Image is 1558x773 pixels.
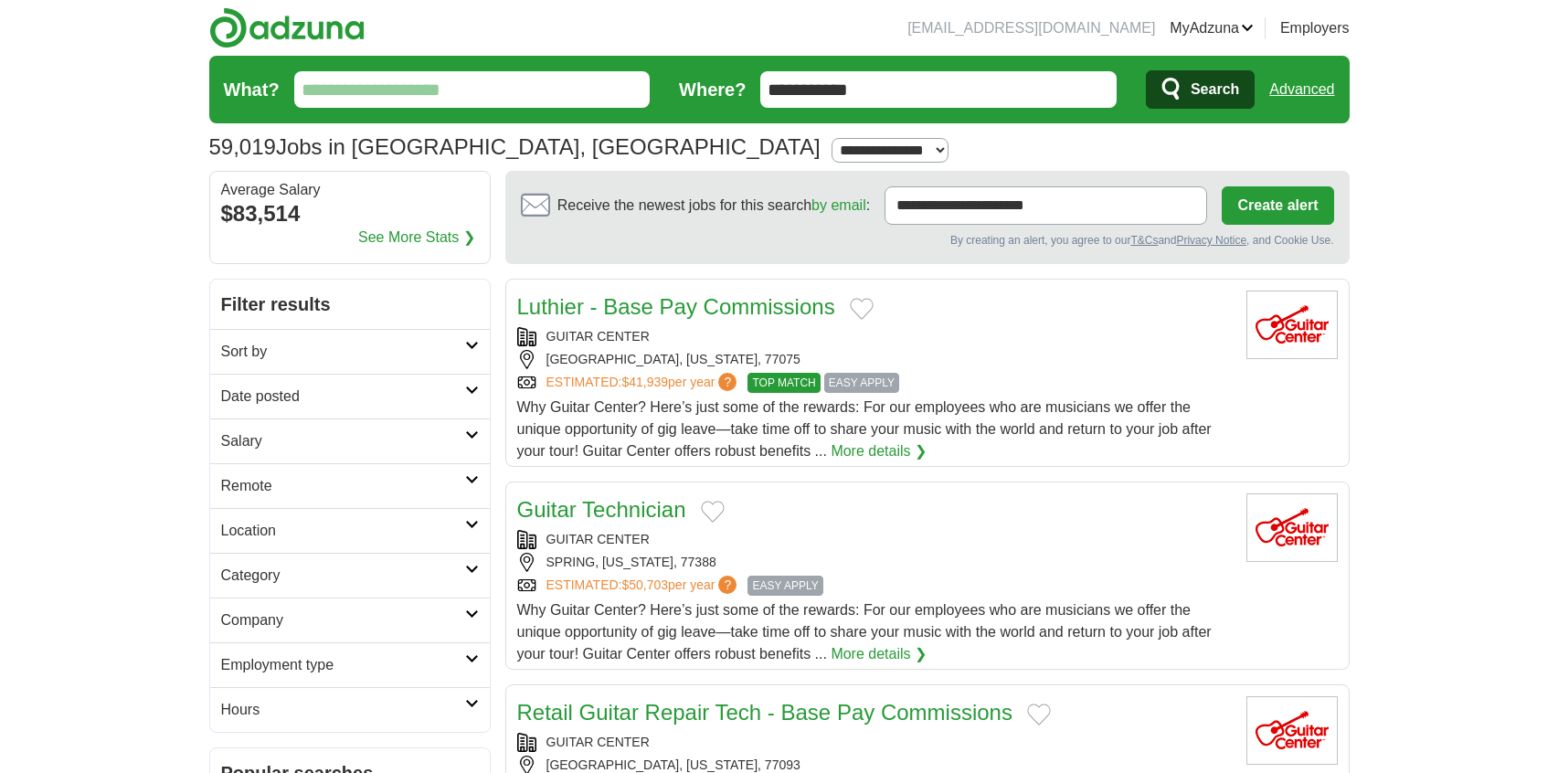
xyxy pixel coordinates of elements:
[718,373,737,391] span: ?
[210,642,490,687] a: Employment type
[210,508,490,553] a: Location
[679,76,746,103] label: Where?
[831,643,927,665] a: More details ❯
[521,232,1334,249] div: By creating an alert, you agree to our and , and Cookie Use.
[221,699,465,721] h2: Hours
[221,520,465,542] h2: Location
[221,565,465,587] h2: Category
[221,197,479,230] div: $83,514
[210,598,490,642] a: Company
[210,418,490,463] a: Salary
[546,373,741,393] a: ESTIMATED:$41,939per year?
[221,430,465,452] h2: Salary
[1246,493,1338,562] img: Guitar Center logo
[210,553,490,598] a: Category
[517,553,1232,572] div: SPRING, [US_STATE], 77388
[824,373,899,393] span: EASY APPLY
[221,654,465,676] h2: Employment type
[546,532,650,546] a: GUITAR CENTER
[1130,234,1158,247] a: T&Cs
[221,475,465,497] h2: Remote
[209,134,821,159] h1: Jobs in [GEOGRAPHIC_DATA], [GEOGRAPHIC_DATA]
[517,602,1212,662] span: Why Guitar Center? Here’s just some of the rewards: For our employees who are musicians we offer ...
[517,294,835,319] a: Luthier - Base Pay Commissions
[546,735,650,749] a: GUITAR CENTER
[621,577,668,592] span: $50,703
[1146,70,1255,109] button: Search
[221,609,465,631] h2: Company
[209,7,365,48] img: Adzuna logo
[517,350,1232,369] div: [GEOGRAPHIC_DATA], [US_STATE], 77075
[358,227,475,249] a: See More Stats ❯
[221,341,465,363] h2: Sort by
[546,576,741,596] a: ESTIMATED:$50,703per year?
[209,131,276,164] span: 59,019
[1191,71,1239,108] span: Search
[1170,17,1254,39] a: MyAdzuna
[546,329,650,344] a: GUITAR CENTER
[210,374,490,418] a: Date posted
[221,183,479,197] div: Average Salary
[1176,234,1246,247] a: Privacy Notice
[224,76,280,103] label: What?
[907,17,1155,39] li: [EMAIL_ADDRESS][DOMAIN_NAME]
[210,329,490,374] a: Sort by
[850,298,874,320] button: Add to favorite jobs
[557,195,870,217] span: Receive the newest jobs for this search :
[1027,704,1051,725] button: Add to favorite jobs
[221,386,465,408] h2: Date posted
[210,280,490,329] h2: Filter results
[747,576,822,596] span: EASY APPLY
[210,463,490,508] a: Remote
[1280,17,1350,39] a: Employers
[517,497,686,522] a: Guitar Technician
[811,197,866,213] a: by email
[517,399,1212,459] span: Why Guitar Center? Here’s just some of the rewards: For our employees who are musicians we offer ...
[621,375,668,389] span: $41,939
[1246,696,1338,765] img: Guitar Center logo
[1269,71,1334,108] a: Advanced
[701,501,725,523] button: Add to favorite jobs
[831,440,927,462] a: More details ❯
[747,373,820,393] span: TOP MATCH
[718,576,737,594] span: ?
[210,687,490,732] a: Hours
[517,700,1012,725] a: Retail Guitar Repair Tech - Base Pay Commissions
[1222,186,1333,225] button: Create alert
[1246,291,1338,359] img: Guitar Center logo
